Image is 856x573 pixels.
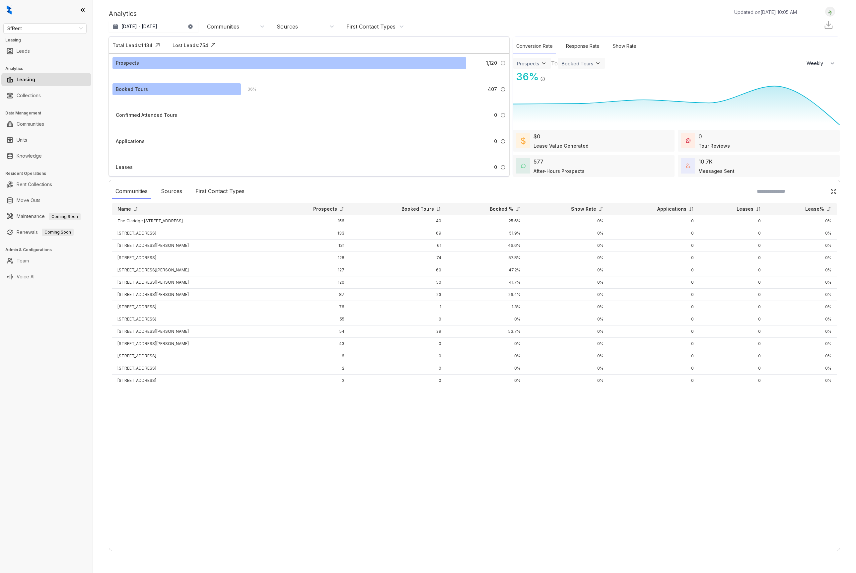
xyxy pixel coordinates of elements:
[609,338,699,350] td: 0
[609,362,699,375] td: 0
[17,89,41,102] a: Collections
[1,149,91,163] li: Knowledge
[517,61,539,66] div: Prospects
[766,215,837,227] td: 0%
[766,375,837,387] td: 0%
[545,70,555,80] img: Click Icon
[699,215,766,227] td: 0
[699,264,766,276] td: 0
[562,61,593,66] div: Booked Tours
[1,117,91,131] li: Communities
[17,254,29,267] a: Team
[526,301,608,313] td: 0%
[699,362,766,375] td: 0
[516,207,521,212] img: sorting
[7,5,12,15] img: logo
[825,8,835,15] img: UserAvatar
[698,142,730,149] div: Tour Reviews
[49,213,81,220] span: Coming Soon
[447,325,526,338] td: 53.7%
[816,188,822,194] img: SearchIcon
[436,207,441,212] img: sorting
[1,133,91,147] li: Units
[447,264,526,276] td: 47.2%
[350,301,447,313] td: 1
[609,252,699,264] td: 0
[521,137,526,145] img: LeaseValue
[689,207,694,212] img: sorting
[500,60,506,66] img: Info
[112,227,269,240] td: [STREET_ADDRESS]
[447,289,526,301] td: 26.4%
[1,44,91,58] li: Leads
[313,206,337,212] p: Prospects
[350,325,447,338] td: 29
[350,240,447,252] td: 61
[526,362,608,375] td: 0%
[269,338,350,350] td: 43
[1,254,91,267] li: Team
[609,276,699,289] td: 0
[241,86,256,93] div: 36 %
[609,313,699,325] td: 0
[513,39,556,53] div: Conversion Rate
[526,215,608,227] td: 0%
[699,227,766,240] td: 0
[207,23,239,30] div: Communities
[513,69,539,84] div: 36 %
[173,42,208,49] div: Lost Leads: 754
[699,338,766,350] td: 0
[269,289,350,301] td: 87
[686,164,690,168] img: TotalFum
[766,276,837,289] td: 0%
[109,9,137,19] p: Analytics
[488,86,497,93] span: 407
[609,264,699,276] td: 0
[698,158,713,166] div: 10.7K
[699,276,766,289] td: 0
[269,375,350,387] td: 2
[269,362,350,375] td: 2
[112,313,269,325] td: [STREET_ADDRESS]
[526,276,608,289] td: 0%
[609,350,699,362] td: 0
[269,350,350,362] td: 6
[112,375,269,387] td: [STREET_ADDRESS]
[526,227,608,240] td: 0%
[766,338,837,350] td: 0%
[540,60,547,67] img: ViewFilterArrow
[269,240,350,252] td: 131
[1,194,91,207] li: Move Outs
[599,207,604,212] img: sorting
[116,59,139,67] div: Prospects
[269,276,350,289] td: 120
[5,110,93,116] h3: Data Management
[534,158,543,166] div: 577
[534,168,585,175] div: After-Hours Prospects
[447,240,526,252] td: 46.6%
[766,240,837,252] td: 0%
[447,252,526,264] td: 57.8%
[1,73,91,86] li: Leasing
[447,227,526,240] td: 51.9%
[766,325,837,338] td: 0%
[112,325,269,338] td: [STREET_ADDRESS][PERSON_NAME]
[534,142,589,149] div: Lease Value Generated
[117,206,131,212] p: Name
[803,57,840,69] button: Weekly
[521,164,526,169] img: AfterHoursConversations
[350,264,447,276] td: 60
[269,264,350,276] td: 127
[277,23,298,30] div: Sources
[766,227,837,240] td: 0%
[350,362,447,375] td: 0
[112,276,269,289] td: [STREET_ADDRESS][PERSON_NAME]
[350,313,447,325] td: 0
[447,313,526,325] td: 0%
[116,86,148,93] div: Booked Tours
[42,229,74,236] span: Coming Soon
[17,44,30,58] a: Leads
[737,206,753,212] p: Leases
[447,350,526,362] td: 0%
[490,206,513,212] p: Booked %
